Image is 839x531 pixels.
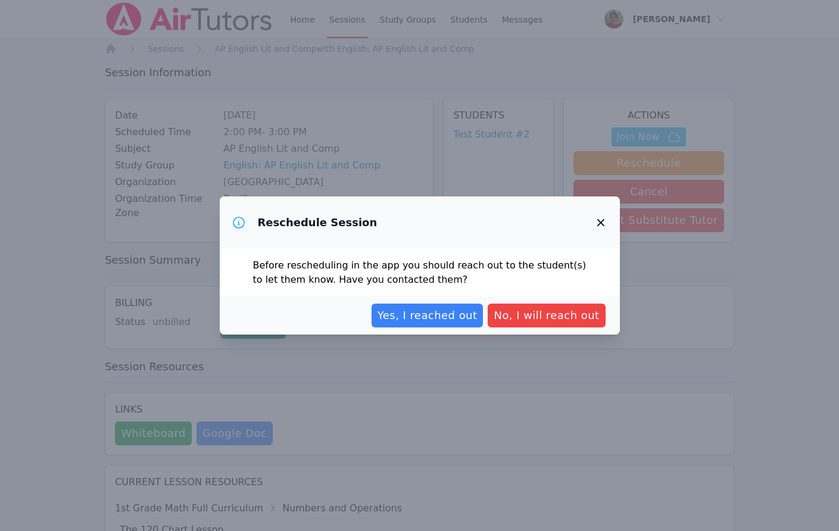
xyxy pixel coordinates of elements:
[372,304,484,327] button: Yes, I reached out
[253,258,587,287] p: Before rescheduling in the app you should reach out to the student(s) to let them know. Have you ...
[258,215,378,230] h3: Reschedule Session
[494,307,599,324] span: No, I will reach out
[378,307,478,324] span: Yes, I reached out
[488,304,605,327] button: No, I will reach out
